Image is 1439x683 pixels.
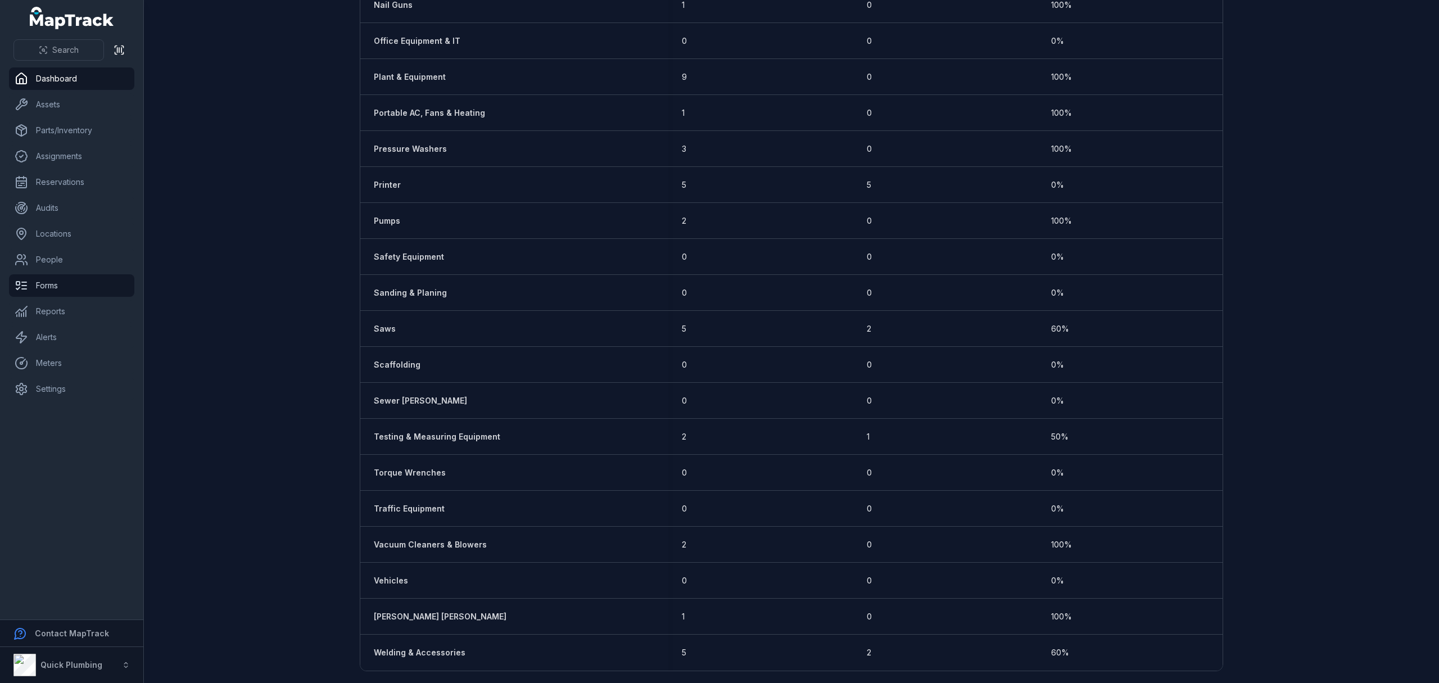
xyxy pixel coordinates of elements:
span: 0 [867,539,872,550]
span: 0 % [1051,359,1064,370]
a: Dashboard [9,67,134,90]
a: Plant & Equipment [374,71,446,83]
span: 3 [682,143,686,155]
span: 5 [682,179,686,191]
span: 5 [867,179,871,191]
a: Safety Equipment [374,251,444,263]
span: 0 % [1051,35,1064,47]
span: 0 [867,143,872,155]
a: People [9,248,134,271]
span: 0 [867,35,872,47]
span: 2 [682,539,686,550]
a: Assignments [9,145,134,168]
span: 100 % [1051,71,1072,83]
a: Saws [374,323,396,334]
span: 0 [682,251,687,263]
button: Search [13,39,104,61]
span: 100 % [1051,143,1072,155]
a: Settings [9,378,134,400]
a: Assets [9,93,134,116]
a: Testing & Measuring Equipment [374,431,500,442]
a: Audits [9,197,134,219]
span: 0 [867,107,872,119]
a: Reports [9,300,134,323]
span: 0 [867,395,872,406]
span: 50 % [1051,431,1069,442]
span: 60 % [1051,647,1069,658]
a: Printer [374,179,401,191]
span: 5 [682,323,686,334]
a: Vacuum Cleaners & Blowers [374,539,487,550]
a: Pumps [374,215,400,227]
span: 0 % [1051,467,1064,478]
a: Meters [9,352,134,374]
span: 0 % [1051,575,1064,586]
span: 100 % [1051,107,1072,119]
span: 0 [867,215,872,227]
a: Torque Wrenches [374,467,446,478]
span: 0 [682,467,687,478]
span: 0 [867,287,872,298]
span: 1 [682,107,685,119]
span: 1 [682,611,685,622]
a: Alerts [9,326,134,349]
a: MapTrack [30,7,114,29]
a: Locations [9,223,134,245]
span: 2 [682,431,686,442]
span: 0 [682,287,687,298]
span: 0 [682,503,687,514]
span: 0 [682,395,687,406]
span: 0 [867,611,872,622]
span: 0 [867,251,872,263]
a: Scaffolding [374,359,420,370]
span: 0 [867,575,872,586]
span: 100 % [1051,215,1072,227]
span: Search [52,44,79,56]
strong: Contact MapTrack [35,628,109,638]
span: 0 [682,35,687,47]
span: 1 [867,431,870,442]
a: Welding & Accessories [374,647,465,658]
span: 2 [682,215,686,227]
strong: Office Equipment & IT [374,35,460,47]
a: [PERSON_NAME] [PERSON_NAME] [374,611,506,622]
span: 2 [867,323,871,334]
a: Traffic Equipment [374,503,445,514]
span: 100 % [1051,539,1072,550]
span: 0 % [1051,179,1064,191]
a: Parts/Inventory [9,119,134,142]
span: 2 [867,647,871,658]
strong: Quick Plumbing [40,660,102,670]
span: 0 [867,503,872,514]
a: Vehicles [374,575,408,586]
a: Sanding & Planing [374,287,447,298]
span: 0 % [1051,395,1064,406]
span: 0 [867,71,872,83]
span: 9 [682,71,687,83]
a: Portable AC, Fans & Heating [374,107,485,119]
a: Pressure Washers [374,143,447,155]
span: 5 [682,647,686,658]
a: Sewer [PERSON_NAME] [374,395,467,406]
span: 100 % [1051,611,1072,622]
a: Reservations [9,171,134,193]
a: Forms [9,274,134,297]
span: 0 [682,359,687,370]
span: 0 % [1051,251,1064,263]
